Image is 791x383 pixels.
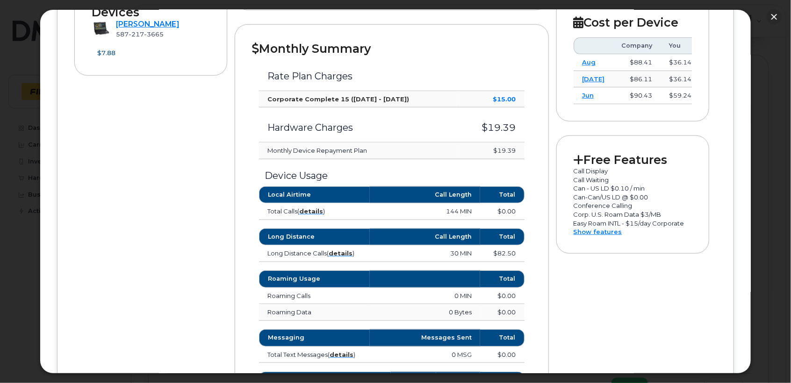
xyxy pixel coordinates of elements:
th: Total [480,228,525,245]
td: Total Calls [259,203,369,220]
strong: Corporate Complete 15 ([DATE] - [DATE]) [267,95,409,103]
a: Show features [574,228,622,235]
td: 0 MSG [370,347,480,363]
a: details [329,249,352,257]
td: 144 MIN [370,203,480,220]
td: $0.00 [480,304,525,321]
h3: Hardware Charges [267,122,451,133]
th: Roaming Usage [259,270,369,287]
th: Total [480,186,525,203]
th: Total [480,270,525,287]
span: ( ) [328,351,355,358]
td: $82.50 [480,245,525,262]
p: Can-Can/US LD @ $0.00 [574,193,692,202]
th: Long Distance [259,228,369,245]
td: 30 MIN [370,245,480,262]
td: Roaming Calls [259,288,369,305]
th: Total [480,329,525,346]
h2: Free Features [574,153,692,167]
p: Can - US LD $0.10 / min [574,184,692,193]
td: $90.43 [613,87,661,104]
th: Call Length [370,228,480,245]
td: 0 MIN [370,288,480,305]
h3: Device Usage [259,170,524,181]
th: Call Length [370,186,480,203]
span: ( ) [327,249,354,257]
p: Easy Roam INTL - $15/day Corporate [574,219,692,228]
td: Roaming Data [259,304,369,321]
p: Call Waiting [574,176,692,184]
td: Total Text Messages [259,347,369,363]
td: Monthly Device Repayment Plan [259,142,460,159]
h3: $19.39 [468,122,516,133]
p: Corp. U.S. Roam Data $3/MB [574,210,692,219]
td: $0.00 [480,347,525,363]
th: Messaging [259,329,369,346]
td: $59.24 [661,87,700,104]
iframe: Messenger Launcher [750,342,784,376]
p: Call Display [574,167,692,176]
th: Local Airtime [259,186,369,203]
td: $0.00 [480,288,525,305]
td: $0.00 [480,203,525,220]
a: details [330,351,353,358]
td: 0 Bytes [370,304,480,321]
p: Conference Calling [574,201,692,210]
td: Long Distance Calls [259,245,369,262]
td: $19.39 [460,142,525,159]
strong: $15.00 [493,95,516,103]
th: Messages Sent [370,329,480,346]
span: ( ) [297,207,325,215]
a: details [299,207,323,215]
